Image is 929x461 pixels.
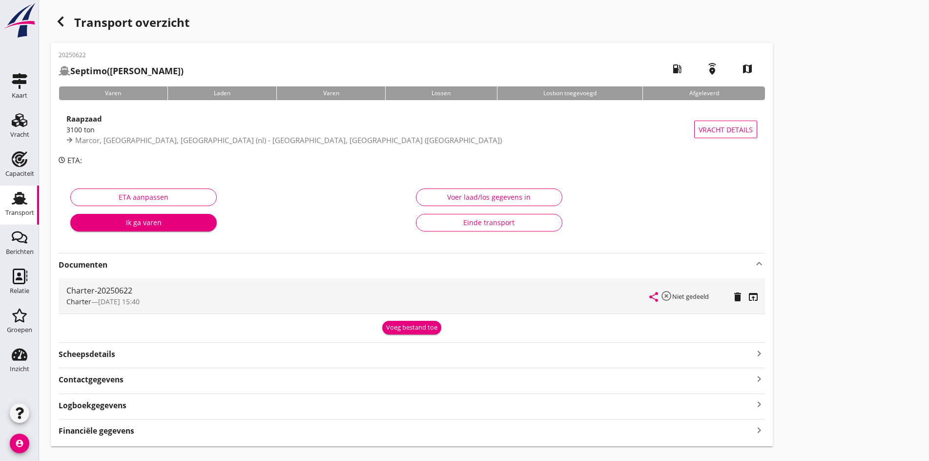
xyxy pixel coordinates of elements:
button: Voeg bestand toe [382,321,441,335]
strong: Scheepsdetails [59,349,115,360]
span: Vracht details [699,125,753,135]
span: [DATE] 15:40 [98,297,140,306]
i: local_gas_station [663,55,691,83]
i: map [734,55,761,83]
i: share [648,291,660,303]
div: Transport [5,210,34,216]
strong: Raapzaad [66,114,102,124]
div: Varen [59,86,167,100]
button: Ik ga varen [70,214,217,231]
div: — [66,296,650,307]
i: highlight_off [661,290,672,302]
h2: ([PERSON_NAME]) [59,64,184,78]
div: Einde transport [424,217,554,228]
div: Berichten [6,249,34,255]
strong: Logboekgegevens [59,400,126,411]
strong: Contactgegevens [59,374,124,385]
div: Transport overzicht [51,12,773,35]
div: Varen [276,86,385,100]
i: emergency_share [699,55,726,83]
strong: Documenten [59,259,753,271]
i: account_circle [10,434,29,453]
div: Vracht [10,131,29,138]
div: Voeg bestand toe [386,323,437,333]
div: Voer laad/los gegevens in [424,192,554,202]
button: ETA aanpassen [70,189,217,206]
div: Inzicht [10,366,29,372]
img: logo-small.a267ee39.svg [2,2,37,39]
div: Losbon toegevoegd [497,86,643,100]
i: keyboard_arrow_up [753,258,765,270]
i: open_in_browser [747,291,759,303]
button: Voer laad/los gegevens in [416,189,562,206]
div: Laden [167,86,277,100]
div: Ik ga varen [78,217,209,228]
i: keyboard_arrow_right [753,398,765,411]
button: Einde transport [416,214,562,231]
i: keyboard_arrow_right [753,423,765,437]
div: Afgeleverd [642,86,765,100]
div: Charter-20250622 [66,285,650,296]
span: ETA: [67,155,82,165]
span: Marcor, [GEOGRAPHIC_DATA], [GEOGRAPHIC_DATA] (nl) - [GEOGRAPHIC_DATA], [GEOGRAPHIC_DATA] ([GEOGRA... [75,135,502,145]
i: delete [732,291,743,303]
div: Kaart [12,92,27,99]
div: ETA aanpassen [79,192,208,202]
a: Raapzaad3100 tonMarcor, [GEOGRAPHIC_DATA], [GEOGRAPHIC_DATA] (nl) - [GEOGRAPHIC_DATA], [GEOGRAPHI... [59,108,765,151]
strong: Septimo [70,65,107,77]
p: 20250622 [59,51,184,60]
div: Lossen [385,86,497,100]
button: Vracht details [694,121,757,138]
i: keyboard_arrow_right [753,347,765,360]
div: Relatie [10,288,29,294]
small: Niet gedeeld [672,292,709,301]
div: Groepen [7,327,32,333]
strong: Financiële gegevens [59,425,134,437]
span: Charter [66,297,91,306]
div: Capaciteit [5,170,34,177]
i: keyboard_arrow_right [753,372,765,385]
div: 3100 ton [66,125,694,135]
